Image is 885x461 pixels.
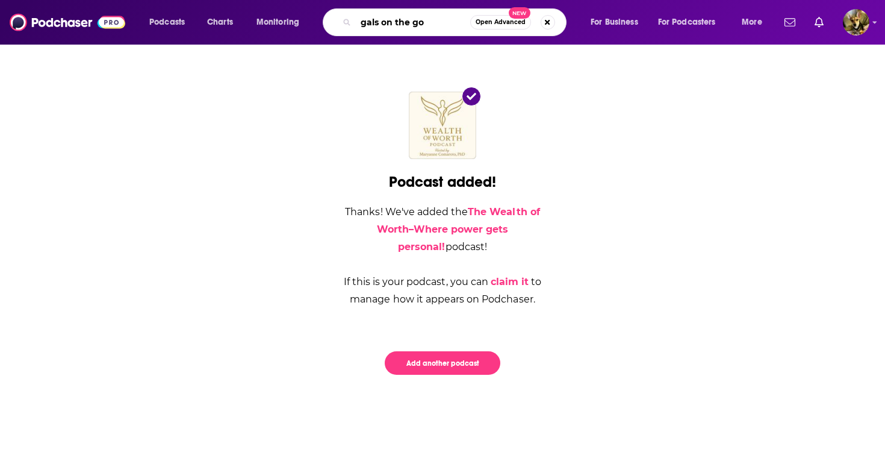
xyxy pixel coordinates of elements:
[141,13,200,32] button: open menu
[650,13,733,32] button: open menu
[248,13,315,32] button: open menu
[389,174,496,191] div: Podcast added!
[199,13,240,32] a: Charts
[256,14,299,31] span: Monitoring
[843,9,869,36] img: User Profile
[491,276,529,287] a: claim it
[810,12,828,33] a: Show notifications dropdown
[780,12,800,33] a: Show notifications dropdown
[356,13,470,32] input: Search podcasts, credits, & more...
[843,9,869,36] button: Show profile menu
[10,11,125,34] img: Podchaser - Follow, Share and Rate Podcasts
[409,92,476,159] img: The Wealth of Worth–Where power gets personal!
[843,9,869,36] span: Logged in as SydneyDemo
[470,15,531,30] button: Open AdvancedNew
[742,14,762,31] span: More
[733,13,777,32] button: open menu
[591,14,638,31] span: For Business
[334,8,578,36] div: Search podcasts, credits, & more...
[658,14,716,31] span: For Podcasters
[377,206,540,252] a: The Wealth of Worth–Where power gets personal!
[149,14,185,31] span: Podcasts
[509,7,530,19] span: New
[332,203,553,308] div: Thanks! We've added the podcast! If this is your podcast, you can to manage how it appears on Pod...
[582,13,653,32] button: open menu
[207,14,233,31] span: Charts
[476,19,526,25] span: Open Advanced
[385,351,500,375] button: Add another podcast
